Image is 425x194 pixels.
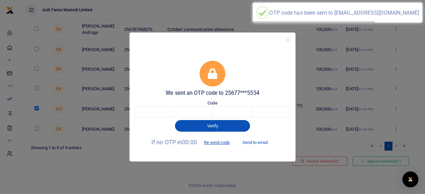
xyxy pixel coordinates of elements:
span: If no OTP in [151,139,235,146]
div: OTP code has been sent to [EMAIL_ADDRESS][DOMAIN_NAME] [269,10,419,16]
button: Send to email [237,137,274,148]
button: Re-send code [198,137,235,148]
h5: We sent an OTP code to 25677***5554 [135,90,290,97]
span: 00:00 [182,139,197,146]
label: Code [208,100,217,106]
div: Open Intercom Messenger [402,171,418,187]
button: Close [283,35,293,45]
button: Verify [175,120,250,131]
